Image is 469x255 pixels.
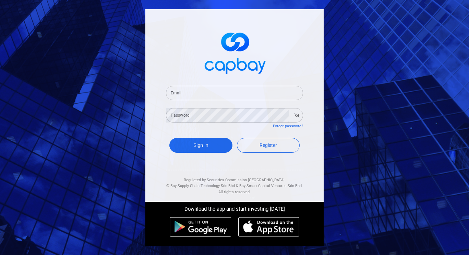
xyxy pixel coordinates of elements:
[166,170,303,195] div: Regulated by Securities Commission [GEOGRAPHIC_DATA]. & All rights reserved.
[200,26,269,78] img: logo
[237,138,300,153] a: Register
[273,124,303,128] a: Forgot password?
[166,184,235,188] span: © Bay Supply Chain Technology Sdn Bhd
[239,184,303,188] span: Bay Smart Capital Ventures Sdn Bhd.
[170,217,231,237] img: android
[169,138,232,153] button: Sign In
[140,202,329,213] div: Download the app and start investing [DATE]
[260,142,277,148] span: Register
[238,217,299,237] img: ios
